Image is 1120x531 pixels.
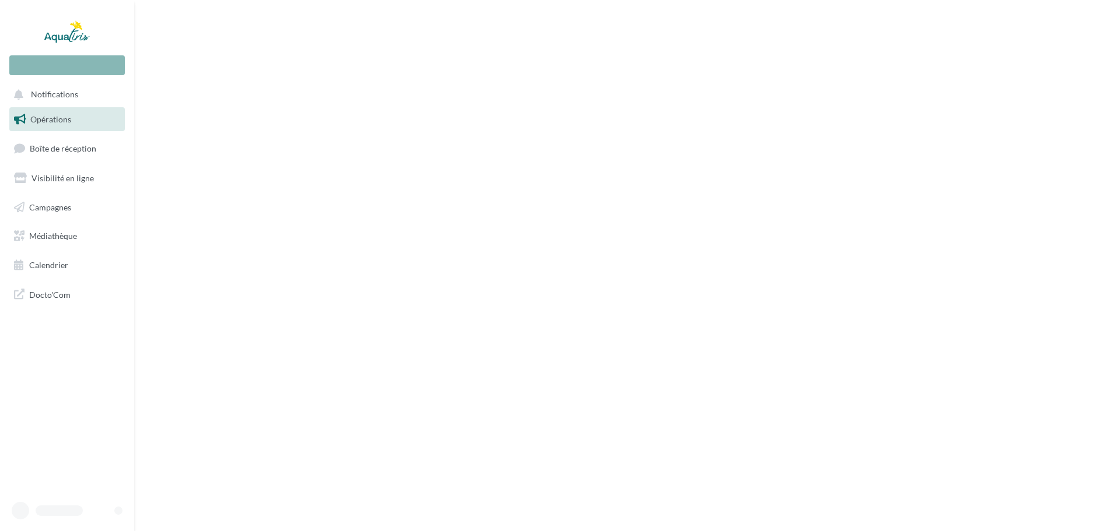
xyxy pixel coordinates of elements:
[7,136,127,161] a: Boîte de réception
[7,166,127,191] a: Visibilité en ligne
[29,260,68,270] span: Calendrier
[30,114,71,124] span: Opérations
[29,231,77,241] span: Médiathèque
[9,55,125,75] div: Nouvelle campagne
[7,224,127,248] a: Médiathèque
[7,107,127,132] a: Opérations
[7,253,127,277] a: Calendrier
[29,202,71,212] span: Campagnes
[7,282,127,307] a: Docto'Com
[7,195,127,220] a: Campagnes
[31,90,78,100] span: Notifications
[29,287,71,302] span: Docto'Com
[30,143,96,153] span: Boîte de réception
[32,173,94,183] span: Visibilité en ligne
